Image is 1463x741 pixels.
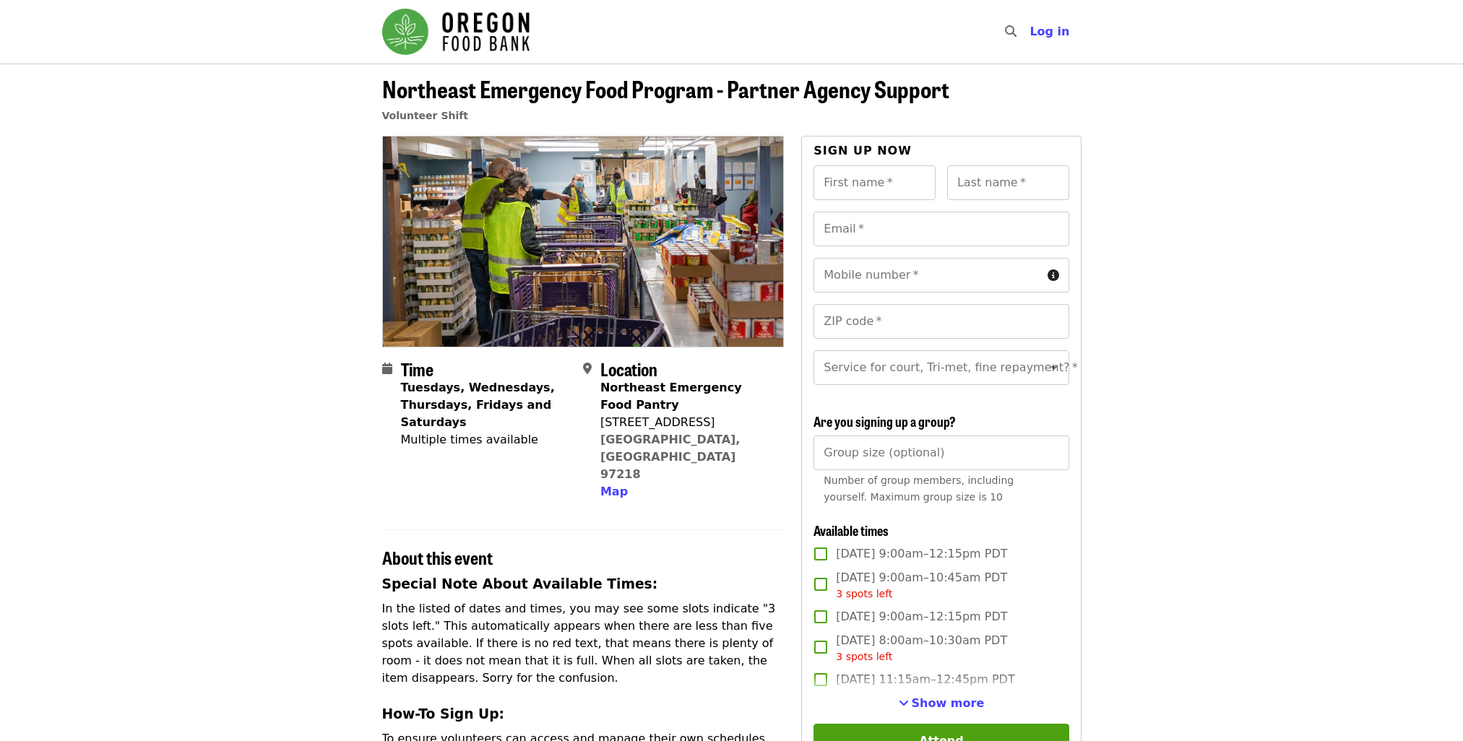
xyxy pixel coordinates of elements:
i: search icon [1005,25,1017,38]
span: 3 spots left [836,651,892,662]
input: First name [814,165,936,200]
button: Log in [1018,17,1081,46]
span: Location [600,356,657,381]
input: Last name [947,165,1069,200]
strong: Tuesdays, Wednesdays, Thursdays, Fridays and Saturdays [401,381,555,429]
input: ZIP code [814,304,1069,339]
div: [STREET_ADDRESS] [600,414,772,431]
img: Northeast Emergency Food Program - Partner Agency Support organized by Oregon Food Bank [383,136,784,346]
input: [object Object] [814,435,1069,470]
span: Map [600,485,628,498]
button: See more timeslots [899,695,985,712]
i: calendar icon [382,362,392,376]
img: Oregon Food Bank - Home [382,9,530,55]
i: map-marker-alt icon [583,362,592,376]
span: [DATE] 9:00am–12:15pm PDT [836,545,1007,563]
span: Are you signing up a group? [814,412,956,430]
span: Northeast Emergency Food Program - Partner Agency Support [382,71,949,105]
span: [DATE] 9:00am–10:45am PDT [836,569,1007,602]
strong: Northeast Emergency Food Pantry [600,381,742,412]
span: Available times [814,521,889,539]
span: [DATE] 11:15am–12:45pm PDT [836,671,1014,688]
span: Log in [1030,25,1069,38]
p: In the listed of dates and times, you may see some slots indicate "3 slots left." This automatica... [382,600,785,687]
span: About this event [382,545,493,570]
span: Time [401,356,433,381]
button: Map [600,483,628,500]
a: [GEOGRAPHIC_DATA], [GEOGRAPHIC_DATA] 97218 [600,433,741,481]
span: [DATE] 9:00am–12:15pm PDT [836,608,1007,625]
div: Multiple times available [401,431,571,448]
span: 3 spots left [836,588,892,599]
span: Sign up now [814,144,912,157]
a: Volunteer Shift [382,110,469,121]
i: circle-info icon [1048,269,1059,282]
span: Number of group members, including yourself. Maximum group size is 10 [824,474,1014,503]
strong: Special Note About Available Times: [382,576,658,591]
span: Show more [912,696,985,710]
strong: How-To Sign Up: [382,706,505,721]
input: Email [814,212,1069,246]
span: [DATE] 8:00am–10:30am PDT [836,632,1007,664]
button: Open [1044,357,1064,378]
input: Mobile number [814,258,1041,292]
input: Search [1025,14,1037,49]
